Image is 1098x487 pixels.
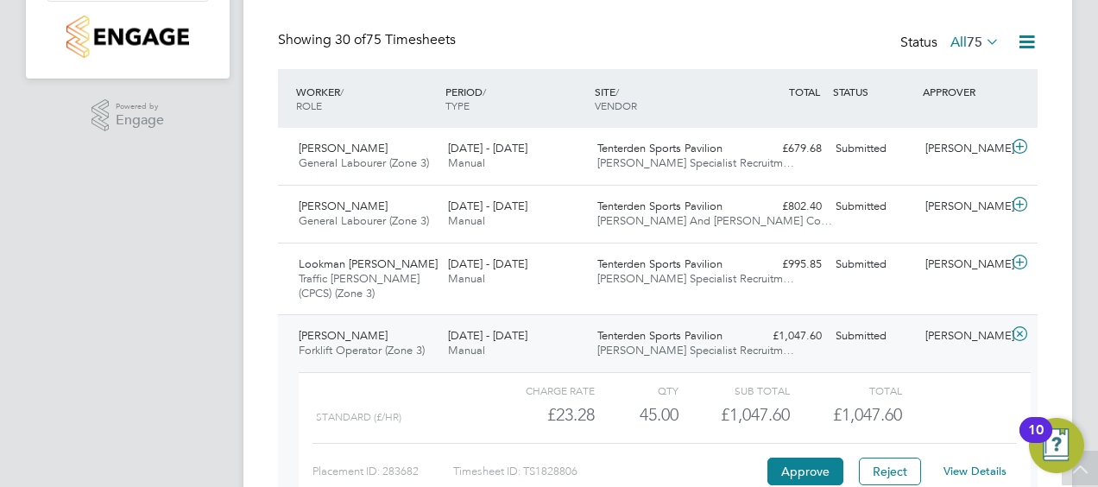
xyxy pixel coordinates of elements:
div: Submitted [829,193,918,221]
span: [DATE] - [DATE] [448,256,527,271]
span: General Labourer (Zone 3) [299,155,429,170]
span: Tenterden Sports Pavilion [597,199,723,213]
div: SITE [590,76,740,121]
div: [PERSON_NAME] [918,322,1008,351]
div: £1,047.60 [739,322,829,351]
button: Approve [767,458,843,485]
div: £802.40 [739,193,829,221]
span: Manual [448,155,485,170]
div: PERIOD [441,76,590,121]
div: £995.85 [739,250,829,279]
span: Standard (£/HR) [316,411,401,423]
span: TYPE [445,98,470,112]
span: [PERSON_NAME] And [PERSON_NAME] Co… [597,213,832,228]
div: Timesheet ID: TS1828806 [453,458,763,485]
div: £1,047.60 [678,401,790,429]
div: QTY [595,380,678,401]
div: Sub Total [678,380,790,401]
div: £679.68 [739,135,829,163]
span: [PERSON_NAME] Specialist Recruitm… [597,271,794,286]
span: Manual [448,213,485,228]
span: [DATE] - [DATE] [448,328,527,343]
div: [PERSON_NAME] [918,250,1008,279]
span: TOTAL [789,85,820,98]
span: VENDOR [595,98,637,112]
a: Powered byEngage [91,99,165,132]
div: [PERSON_NAME] [918,193,1008,221]
span: 75 [967,34,982,51]
div: Placement ID: 283682 [312,458,453,485]
span: / [340,85,344,98]
span: / [483,85,486,98]
span: [PERSON_NAME] [299,141,388,155]
div: Submitted [829,322,918,351]
div: Charge rate [483,380,595,401]
a: Go to home page [47,16,209,58]
span: Manual [448,343,485,357]
button: Open Resource Center, 10 new notifications [1029,418,1084,473]
span: Tenterden Sports Pavilion [597,328,723,343]
button: Reject [859,458,921,485]
span: ROLE [296,98,322,112]
span: [PERSON_NAME] [299,199,388,213]
span: 30 of [335,31,366,48]
div: WORKER [292,76,441,121]
span: [DATE] - [DATE] [448,141,527,155]
span: Tenterden Sports Pavilion [597,141,723,155]
div: Total [790,380,901,401]
span: Powered by [116,99,164,114]
span: Lookman [PERSON_NAME] [299,256,438,271]
div: Submitted [829,250,918,279]
div: APPROVER [918,76,1008,107]
span: [PERSON_NAME] [299,328,388,343]
span: [DATE] - [DATE] [448,199,527,213]
span: Traffic [PERSON_NAME] (CPCS) (Zone 3) [299,271,420,300]
span: General Labourer (Zone 3) [299,213,429,228]
div: STATUS [829,76,918,107]
a: View Details [943,464,1006,478]
div: [PERSON_NAME] [918,135,1008,163]
div: Status [900,31,1003,55]
span: Manual [448,271,485,286]
img: countryside-properties-logo-retina.png [66,16,188,58]
label: All [950,34,1000,51]
span: £1,047.60 [833,404,902,425]
div: £23.28 [483,401,595,429]
span: Engage [116,113,164,128]
div: Submitted [829,135,918,163]
div: 10 [1028,430,1044,452]
div: Showing [278,31,459,49]
span: Forklift Operator (Zone 3) [299,343,425,357]
span: 75 Timesheets [335,31,456,48]
span: / [615,85,619,98]
div: 45.00 [595,401,678,429]
span: [PERSON_NAME] Specialist Recruitm… [597,343,794,357]
span: [PERSON_NAME] Specialist Recruitm… [597,155,794,170]
span: Tenterden Sports Pavilion [597,256,723,271]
